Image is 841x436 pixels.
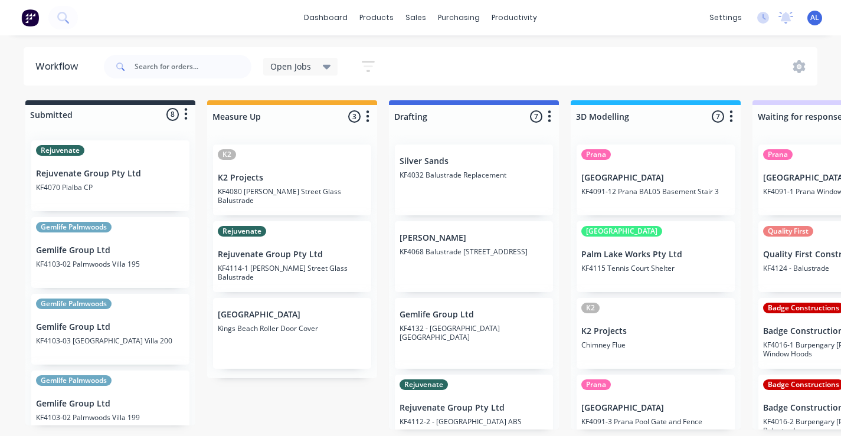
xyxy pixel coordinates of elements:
p: KF4115 Tennis Court Shelter [581,264,730,273]
p: KF4103-02 Palmwoods Villa 195 [36,260,185,268]
p: KF4032 Balustrade Replacement [400,171,548,179]
div: K2K2 ProjectsChimney Flue [577,298,735,369]
p: Gemlife Group Ltd [36,322,185,332]
p: Gemlife Group Ltd [36,399,185,409]
p: KF4068 Balustrade [STREET_ADDRESS] [400,247,548,256]
div: K2 [581,303,600,313]
p: [GEOGRAPHIC_DATA] [581,173,730,183]
div: Gemlife PalmwoodsGemlife Group LtdKF4103-03 [GEOGRAPHIC_DATA] Villa 200 [31,294,189,365]
div: [GEOGRAPHIC_DATA]Kings Beach Roller Door Cover [213,298,371,369]
div: Prana[GEOGRAPHIC_DATA]KF4091-12 Prana BAL05 Basement Stair 3 [577,145,735,215]
p: Rejuvenate Group Pty Ltd [400,403,548,413]
p: Silver Sands [400,156,548,166]
div: [PERSON_NAME]KF4068 Balustrade [STREET_ADDRESS] [395,221,553,292]
p: [PERSON_NAME] [400,233,548,243]
div: sales [400,9,432,27]
p: KF4103-03 [GEOGRAPHIC_DATA] Villa 200 [36,336,185,345]
div: Quality First [763,226,813,237]
p: KF4114-1 [PERSON_NAME] Street Glass Balustrade [218,264,366,281]
p: Rejuvenate Group Pty Ltd [36,169,185,179]
span: AL [810,12,819,23]
div: settings [703,9,748,27]
p: KF4103-02 Palmwoods Villa 199 [36,413,185,422]
div: RejuvenateRejuvenate Group Pty LtdKF4070 Pialba CP [31,140,189,211]
p: Gemlife Group Ltd [400,310,548,320]
span: Open Jobs [270,60,311,73]
div: Rejuvenate [36,145,84,156]
div: Rejuvenate [400,379,448,390]
div: Prana [581,149,611,160]
p: [GEOGRAPHIC_DATA] [581,403,730,413]
p: K2 Projects [218,173,366,183]
p: KF4080 [PERSON_NAME] Street Glass Balustrade [218,187,366,205]
p: KF4091-3 Prana Pool Gate and Fence [581,417,730,426]
a: dashboard [298,9,354,27]
div: [GEOGRAPHIC_DATA] [581,226,662,237]
div: K2K2 ProjectsKF4080 [PERSON_NAME] Street Glass Balustrade [213,145,371,215]
div: Gemlife Group LtdKF4132 - [GEOGRAPHIC_DATA] [GEOGRAPHIC_DATA] [395,298,553,369]
img: Factory [21,9,39,27]
p: Gemlife Group Ltd [36,245,185,255]
div: Gemlife PalmwoodsGemlife Group LtdKF4103-02 Palmwoods Villa 195 [31,217,189,288]
div: Prana [763,149,793,160]
p: Kings Beach Roller Door Cover [218,324,366,333]
div: Workflow [35,60,84,74]
div: productivity [486,9,543,27]
div: products [354,9,400,27]
div: Gemlife Palmwoods [36,375,112,386]
p: Rejuvenate Group Pty Ltd [218,250,366,260]
p: KF4112-2 - [GEOGRAPHIC_DATA] ABS [400,417,548,426]
div: RejuvenateRejuvenate Group Pty LtdKF4114-1 [PERSON_NAME] Street Glass Balustrade [213,221,371,292]
p: KF4132 - [GEOGRAPHIC_DATA] [GEOGRAPHIC_DATA] [400,324,548,342]
p: KF4091-12 Prana BAL05 Basement Stair 3 [581,187,730,196]
p: Palm Lake Works Pty Ltd [581,250,730,260]
p: KF4070 Pialba CP [36,183,185,192]
div: K2 [218,149,236,160]
div: Prana [581,379,611,390]
div: Gemlife Palmwoods [36,299,112,309]
div: Rejuvenate [218,226,266,237]
div: Silver SandsKF4032 Balustrade Replacement [395,145,553,215]
input: Search for orders... [135,55,251,78]
div: Gemlife Palmwoods [36,222,112,232]
p: K2 Projects [581,326,730,336]
div: [GEOGRAPHIC_DATA]Palm Lake Works Pty LtdKF4115 Tennis Court Shelter [577,221,735,292]
p: Chimney Flue [581,340,730,349]
p: [GEOGRAPHIC_DATA] [218,310,366,320]
div: purchasing [432,9,486,27]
